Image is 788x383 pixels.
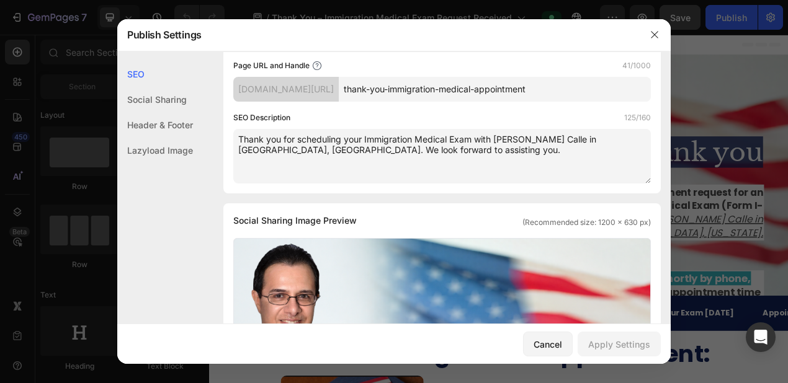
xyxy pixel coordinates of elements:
input: Handle [339,77,651,102]
div: Social Sharing [117,87,193,112]
div: SEO [117,61,193,87]
div: Drop element here [169,224,235,234]
strong: 25+ Years of Experience [208,350,331,364]
strong: to confirm your appointment time and provide any additional instructions. [414,322,709,358]
span: Social Sharing Image Preview [233,213,357,228]
label: 41/1000 [622,59,651,72]
p: Inmigration Medical Exams [368,349,514,367]
div: [DOMAIN_NAME][URL] [233,77,339,102]
p: for submitting your with [388,194,712,263]
div: Cancel [534,338,562,351]
div: Drop element here [169,118,235,128]
span: (Recommended size: 1200 x 630 px) [522,217,651,228]
button: Apply Settings [578,332,661,356]
strong: Our team will contact you shortly by phone, email, or text [392,304,696,340]
strong: Book Your Exam [DATE] [551,350,674,364]
img: gempages_575347405747127122-a95348cb-5bf1-4ec0-b5a3-5df4e893ab4c.png [310,36,434,81]
span: Thank you [529,131,712,171]
div: Publish Settings [117,19,638,51]
strong: appointment request for an Immigration Medical Exam (Form I-693) [482,194,712,246]
label: Page URL and Handle [233,59,310,72]
div: Apply Settings [588,338,650,351]
div: Drop element here [169,319,235,329]
div: Open Intercom Messenger [746,322,776,352]
div: Lazyload Image [117,138,193,163]
div: Header & Footer [117,112,193,138]
button: Cancel [523,332,573,356]
strong: Appointments Available [DATE] [2,350,171,364]
label: 125/160 [624,112,651,124]
label: SEO Description [233,112,290,124]
u: [PERSON_NAME] Calle in [GEOGRAPHIC_DATA], [US_STATE]. [503,229,712,263]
